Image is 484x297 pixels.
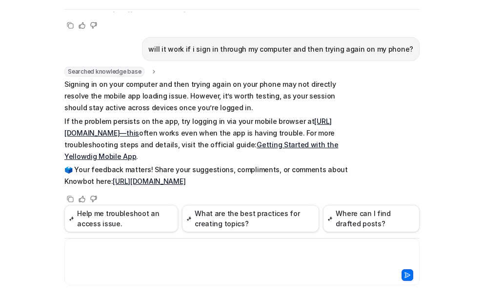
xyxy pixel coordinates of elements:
button: Where can I find drafted posts? [323,205,420,232]
a: [URL][DOMAIN_NAME]—this [64,117,332,137]
a: [URL][DOMAIN_NAME] [113,4,185,12]
p: 🗳️ Your feedback matters! Share your suggestions, compliments, or comments about Knowbot here: [64,164,350,187]
button: What are the best practices for creating topics? [182,205,319,232]
button: Help me troubleshoot an access issue. [64,205,178,232]
p: Signing in on your computer and then trying again on your phone may not directly resolve the mobi... [64,79,350,114]
a: [URL][DOMAIN_NAME] [113,177,185,185]
p: If the problem persists on the app, try logging in via your mobile browser at often works even wh... [64,116,350,162]
a: Getting Started with the Yellowdig Mobile App [64,140,338,160]
p: will it work if i sign in through my computer and then trying again on my phone? [148,43,413,55]
span: Searched knowledge base [64,67,144,77]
